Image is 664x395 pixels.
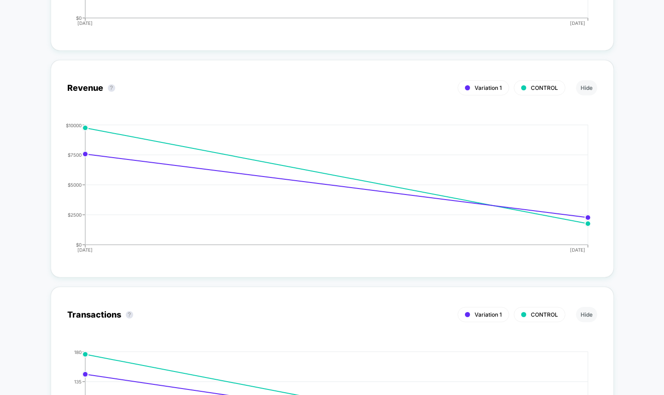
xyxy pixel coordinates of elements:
div: REVENUE [58,123,588,261]
tspan: $0 [76,242,82,247]
span: Variation 1 [475,84,502,91]
button: ? [108,84,115,92]
tspan: $7500 [68,152,82,157]
tspan: $10000 [66,122,82,128]
span: Variation 1 [475,311,502,318]
span: CONTROL [531,84,558,91]
span: CONTROL [531,311,558,318]
button: Hide [576,80,597,95]
tspan: $5000 [68,182,82,187]
tspan: 135 [74,378,82,384]
tspan: 180 [74,349,82,354]
tspan: [DATE] [78,247,93,253]
button: ? [126,311,133,318]
tspan: [DATE] [570,20,585,26]
button: Hide [576,307,597,322]
tspan: $2500 [68,212,82,217]
tspan: $0 [76,15,82,20]
tspan: [DATE] [78,20,93,26]
tspan: [DATE] [570,247,585,253]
